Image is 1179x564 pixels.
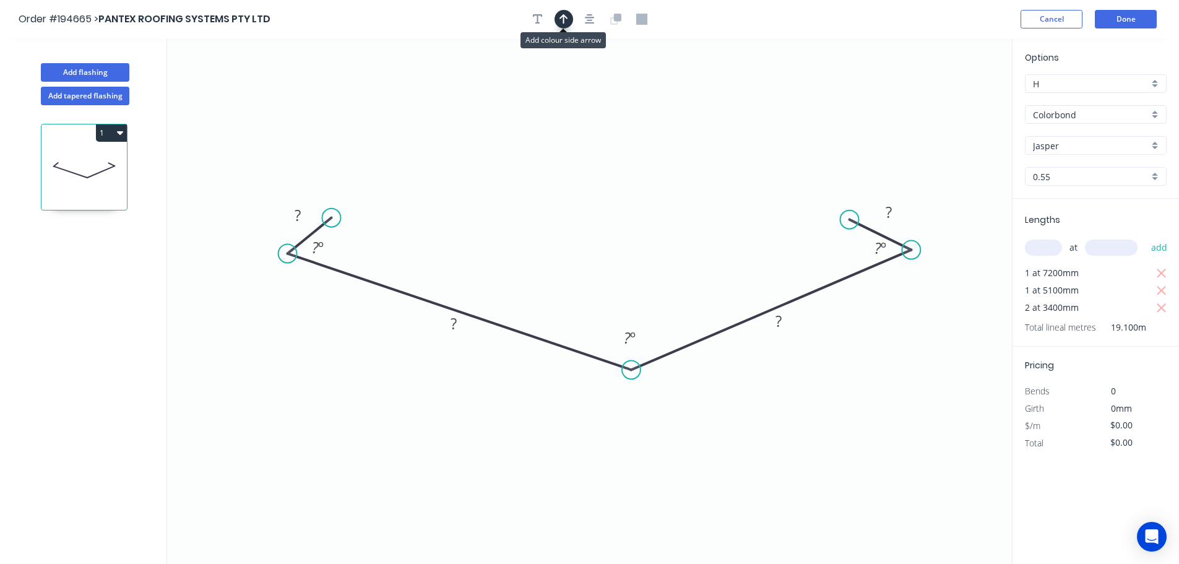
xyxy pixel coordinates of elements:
span: 0 [1111,385,1116,397]
tspan: ? [312,237,319,258]
span: $/m [1025,420,1040,432]
tspan: ? [886,202,892,222]
button: Add flashing [41,63,129,82]
span: 1 at 5100mm [1025,282,1079,299]
tspan: ? [875,238,881,258]
tspan: ? [624,328,631,348]
span: Pricing [1025,359,1054,371]
input: Colour [1033,139,1149,152]
button: 1 [96,124,127,142]
input: Material [1033,108,1149,121]
tspan: ? [295,205,301,225]
span: 1 at 7200mm [1025,264,1079,282]
span: at [1069,239,1078,256]
tspan: º [630,328,636,348]
span: Girth [1025,402,1044,414]
tspan: º [881,238,886,258]
button: Add tapered flashing [41,87,129,105]
button: Done [1095,10,1157,28]
span: Lengths [1025,214,1060,226]
span: Total [1025,437,1043,449]
tspan: º [318,237,324,258]
button: add [1145,237,1174,258]
span: Order #194665 > [19,12,98,26]
button: Cancel [1021,10,1082,28]
span: 0mm [1111,402,1132,414]
tspan: ? [451,313,457,334]
span: Total lineal metres [1025,319,1096,336]
input: Thickness [1033,170,1149,183]
svg: 0 [167,38,1012,564]
span: PANTEX ROOFING SYSTEMS PTY LTD [98,12,270,26]
span: 19.100m [1096,319,1146,336]
tspan: ? [775,311,782,331]
div: Add colour side arrow [520,32,606,48]
span: Bends [1025,385,1050,397]
span: Options [1025,51,1059,64]
span: 2 at 3400mm [1025,299,1079,316]
input: Price level [1033,77,1149,90]
div: Open Intercom Messenger [1137,522,1167,552]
